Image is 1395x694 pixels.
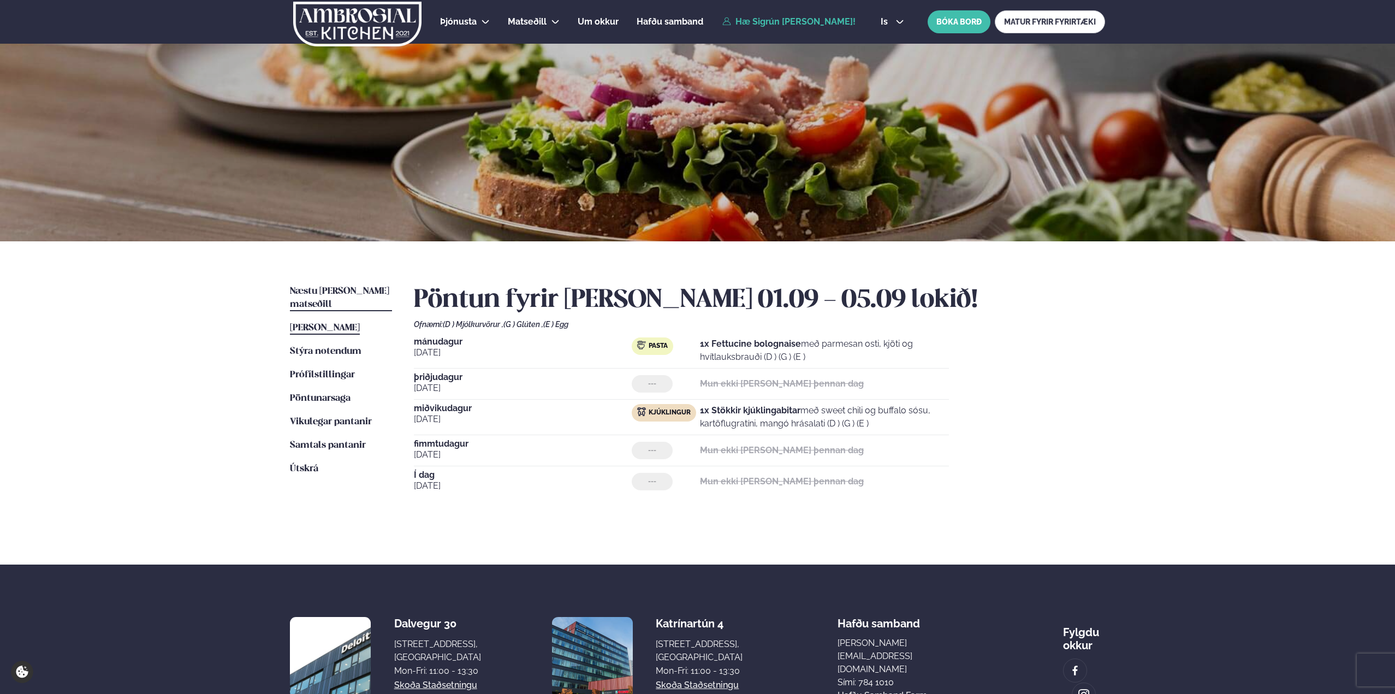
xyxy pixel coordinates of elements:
span: Kjúklingur [649,408,691,417]
span: Útskrá [290,464,318,473]
span: Samtals pantanir [290,441,366,450]
div: [STREET_ADDRESS], [GEOGRAPHIC_DATA] [394,638,481,664]
img: logo [292,2,423,46]
span: [PERSON_NAME] [290,323,360,333]
span: --- [648,446,656,455]
a: Vikulegar pantanir [290,416,372,429]
a: Prófílstillingar [290,369,355,382]
strong: 1x Fettucine bolognaise [700,339,801,349]
span: [DATE] [414,448,632,461]
span: Hafðu samband [637,16,703,27]
a: Hafðu samband [637,15,703,28]
a: Skoða staðsetningu [394,679,477,692]
a: Cookie settings [11,661,33,683]
span: Í dag [414,471,632,479]
strong: Mun ekki [PERSON_NAME] þennan dag [700,445,864,455]
div: Katrínartún 4 [656,617,743,630]
span: Matseðill [508,16,547,27]
h2: Pöntun fyrir [PERSON_NAME] 01.09 - 05.09 lokið! [414,285,1105,316]
strong: Mun ekki [PERSON_NAME] þennan dag [700,378,864,389]
div: Mon-Fri: 11:00 - 13:30 [394,665,481,678]
p: Sími: 784 1010 [838,676,969,689]
a: MATUR FYRIR FYRIRTÆKI [995,10,1105,33]
span: þriðjudagur [414,373,632,382]
div: Ofnæmi: [414,320,1105,329]
div: [STREET_ADDRESS], [GEOGRAPHIC_DATA] [656,638,743,664]
a: [PERSON_NAME] [290,322,360,335]
span: fimmtudagur [414,440,632,448]
a: Pöntunarsaga [290,392,351,405]
span: Prófílstillingar [290,370,355,379]
span: [DATE] [414,346,632,359]
span: (E ) Egg [543,320,568,329]
a: Skoða staðsetningu [656,679,739,692]
a: Hæ Sigrún [PERSON_NAME]! [722,17,856,27]
span: Hafðu samband [838,608,920,630]
span: Pasta [649,342,668,351]
a: Stýra notendum [290,345,361,358]
span: Pöntunarsaga [290,394,351,403]
span: miðvikudagur [414,404,632,413]
strong: 1x Stökkir kjúklingabitar [700,405,800,416]
span: [DATE] [414,479,632,493]
a: Um okkur [578,15,619,28]
img: chicken.svg [637,407,646,416]
strong: Mun ekki [PERSON_NAME] þennan dag [700,476,864,487]
a: Þjónusta [440,15,477,28]
a: image alt [1064,659,1087,682]
div: Fylgdu okkur [1063,617,1105,652]
span: --- [648,379,656,388]
a: Næstu [PERSON_NAME] matseðill [290,285,392,311]
span: is [881,17,891,26]
span: Stýra notendum [290,347,361,356]
span: Vikulegar pantanir [290,417,372,426]
span: --- [648,477,656,486]
p: með sweet chili og buffalo sósu, kartöflugratíni, mangó hrásalati (D ) (G ) (E ) [700,404,949,430]
button: BÓKA BORÐ [928,10,990,33]
div: Dalvegur 30 [394,617,481,630]
img: pasta.svg [637,341,646,349]
span: [DATE] [414,413,632,426]
div: Mon-Fri: 11:00 - 13:30 [656,665,743,678]
span: (G ) Glúten , [503,320,543,329]
a: Útskrá [290,462,318,476]
a: Matseðill [508,15,547,28]
span: (D ) Mjólkurvörur , [443,320,503,329]
a: [PERSON_NAME][EMAIL_ADDRESS][DOMAIN_NAME] [838,637,969,676]
span: Þjónusta [440,16,477,27]
span: Um okkur [578,16,619,27]
p: með parmesan osti, kjöti og hvítlauksbrauði (D ) (G ) (E ) [700,337,949,364]
span: mánudagur [414,337,632,346]
span: [DATE] [414,382,632,395]
span: Næstu [PERSON_NAME] matseðill [290,287,389,309]
button: is [872,17,913,26]
img: image alt [1069,665,1081,677]
a: Samtals pantanir [290,439,366,452]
